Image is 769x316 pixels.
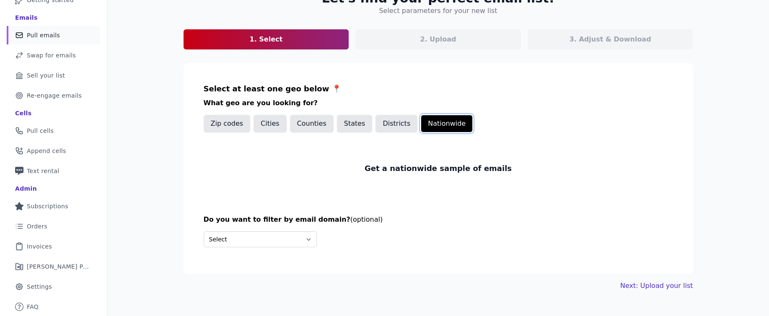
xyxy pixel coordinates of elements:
[27,71,65,80] span: Sell your list
[7,237,100,256] a: Invoices
[27,262,90,271] span: [PERSON_NAME] Performance
[420,34,456,44] p: 2. Upload
[7,46,100,65] a: Swap for emails
[250,34,283,44] p: 1. Select
[184,29,349,49] a: 1. Select
[27,167,60,175] span: Text rental
[570,34,651,44] p: 3. Adjust & Download
[204,215,350,223] span: Do you want to filter by email domain?
[7,298,100,316] a: FAQ
[254,115,287,132] button: Cities
[337,115,373,132] button: States
[7,257,100,276] a: [PERSON_NAME] Performance
[15,109,31,117] div: Cells
[204,84,341,93] span: Select at least one geo below 📍
[27,242,52,251] span: Invoices
[7,217,100,236] a: Orders
[27,127,54,135] span: Pull cells
[27,303,39,311] span: FAQ
[7,86,100,105] a: Re-engage emails
[27,222,47,231] span: Orders
[204,115,251,132] button: Zip codes
[421,115,473,132] button: Nationwide
[7,122,100,140] a: Pull cells
[365,163,512,174] p: Get a nationwide sample of emails
[7,162,100,180] a: Text rental
[27,147,66,155] span: Append cells
[27,31,60,39] span: Pull emails
[620,281,693,291] a: Next: Upload your list
[7,142,100,160] a: Append cells
[7,26,100,44] a: Pull emails
[290,115,334,132] button: Counties
[15,184,37,193] div: Admin
[204,98,673,108] h3: What geo are you looking for?
[27,282,52,291] span: Settings
[7,66,100,85] a: Sell your list
[27,91,82,100] span: Re-engage emails
[379,6,497,16] h4: Select parameters for your new list
[7,197,100,215] a: Subscriptions
[7,277,100,296] a: Settings
[15,13,38,22] div: Emails
[350,215,383,223] span: (optional)
[375,115,417,132] button: Districts
[27,51,76,60] span: Swap for emails
[27,202,68,210] span: Subscriptions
